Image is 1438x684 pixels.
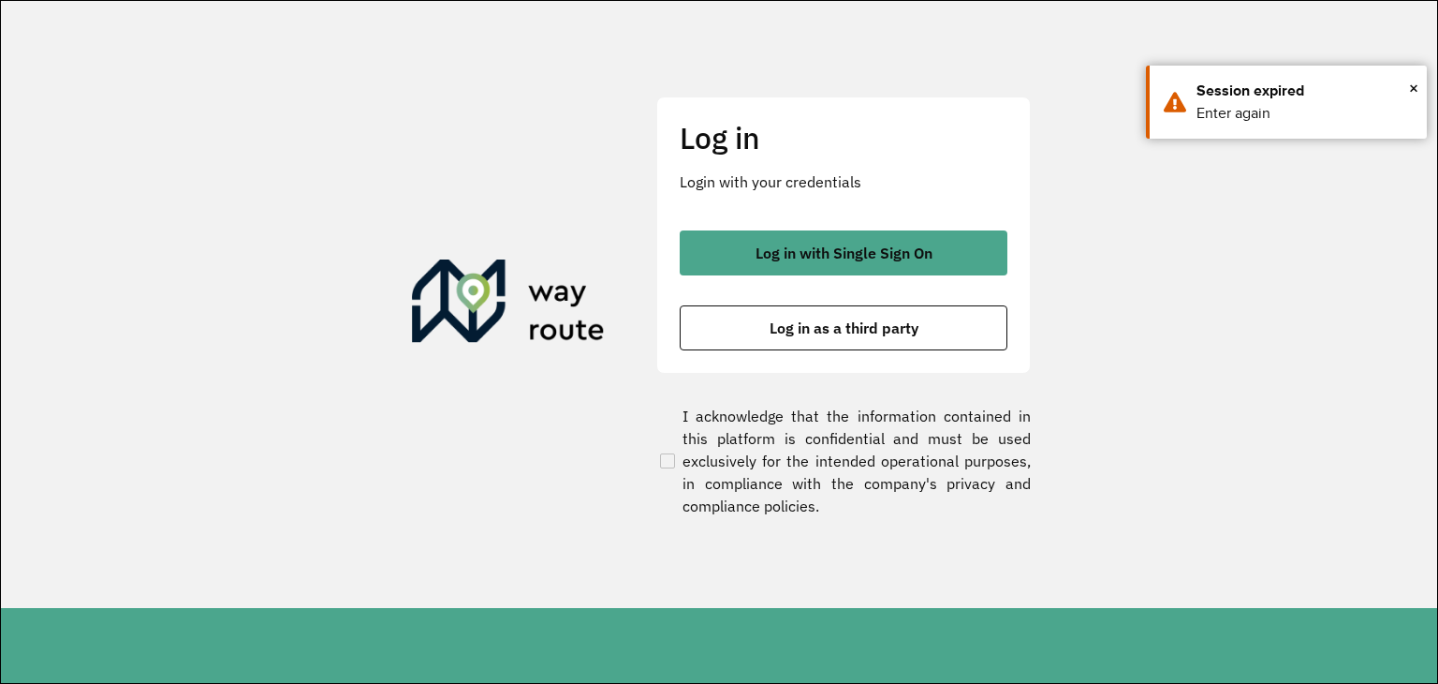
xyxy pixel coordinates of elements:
[1409,74,1418,102] span: ×
[1196,80,1413,102] div: Session expired
[756,245,932,260] span: Log in with Single Sign On
[656,405,1031,517] label: I acknowledge that the information contained in this platform is confidential and must be used ex...
[412,260,605,349] img: Roteirizador AmbevTech
[1196,102,1413,125] div: Enter again
[680,230,1007,275] button: button
[1409,74,1418,102] button: Close
[770,320,918,335] span: Log in as a third party
[680,120,1007,156] h2: Log in
[680,305,1007,350] button: button
[680,171,1007,193] p: Login with your credentials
